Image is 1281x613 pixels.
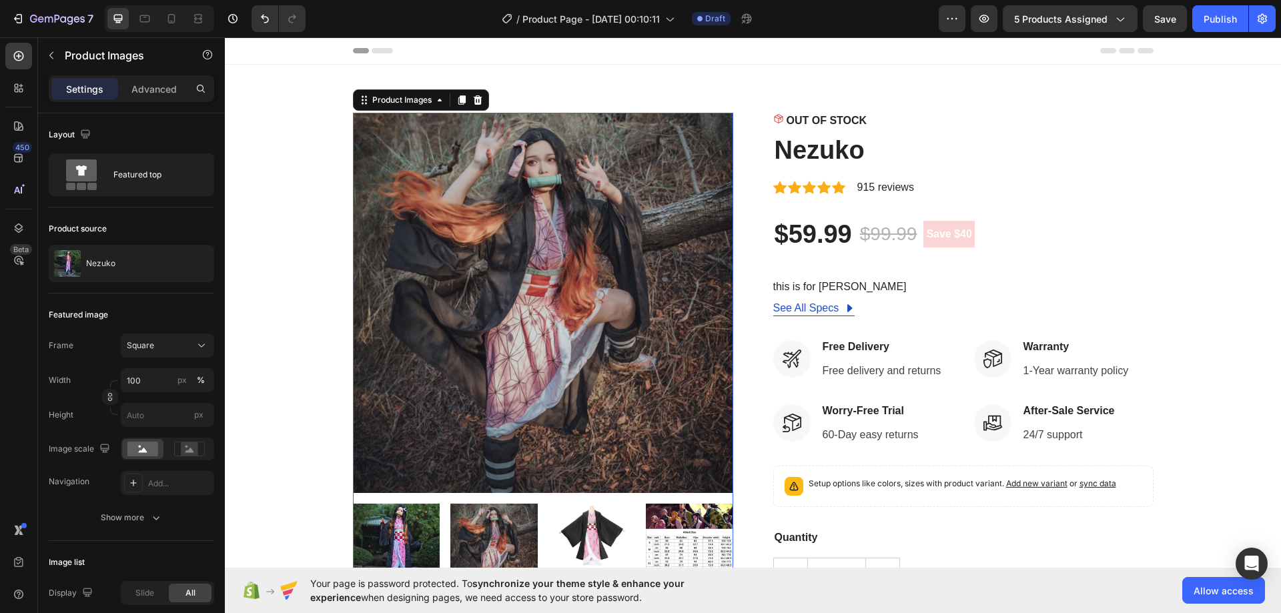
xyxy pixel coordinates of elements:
[598,366,694,382] p: Worry-Free Trial
[49,309,108,321] div: Featured image
[598,390,694,406] p: 60-Day easy returns
[582,521,641,553] input: quantity
[49,556,85,568] div: Image list
[1154,13,1176,25] span: Save
[522,12,660,26] span: Product Page - [DATE] 00:10:11
[49,440,113,458] div: Image scale
[549,521,582,553] button: decrement
[174,372,190,388] button: %
[66,82,103,96] p: Settings
[598,326,717,342] p: Free delivery and returns
[131,82,177,96] p: Advanced
[1143,5,1187,32] button: Save
[135,587,154,599] span: Slide
[121,403,214,427] input: px
[87,11,93,27] p: 7
[13,142,32,153] div: 450
[252,5,306,32] div: Undo/Redo
[310,578,685,603] span: synchronize your theme style & enhance your experience
[49,374,71,386] label: Width
[548,181,628,214] div: $59.99
[121,334,214,358] button: Square
[310,576,737,604] span: Your page is password protected. To when designing pages, we need access to your store password.
[1204,12,1237,26] div: Publish
[101,511,163,524] div: Show more
[516,12,520,26] span: /
[705,13,725,25] span: Draft
[1182,577,1265,604] button: Allow access
[799,390,890,406] p: 24/7 support
[193,372,209,388] button: px
[855,441,891,451] span: sync data
[49,506,214,530] button: Show more
[799,366,890,382] p: After-Sale Service
[632,142,689,158] p: 915 reviews
[10,244,32,255] div: Beta
[86,259,115,268] p: Nezuko
[49,126,93,144] div: Layout
[5,5,99,32] button: 7
[598,301,717,318] p: Free Delivery
[548,491,929,510] div: Quantity
[641,521,675,553] button: increment
[113,159,195,190] div: Featured top
[148,478,211,490] div: Add...
[197,374,205,386] div: %
[699,183,750,210] pre: Save $40
[49,584,95,602] div: Display
[548,263,630,279] a: See All Specs
[562,75,643,91] p: OUT OF STOCK
[127,340,154,352] span: Square
[548,243,682,255] p: this is for [PERSON_NAME]
[225,37,1281,568] iframe: Design area
[799,326,904,342] p: 1-Year warranty policy
[781,441,843,451] span: Add new variant
[49,340,73,352] label: Frame
[49,476,89,488] div: Navigation
[194,410,203,420] span: px
[185,587,195,599] span: All
[1192,5,1248,32] button: Publish
[1194,584,1254,598] span: Allow access
[1014,12,1108,26] span: 5 products assigned
[65,47,178,63] p: Product Images
[121,368,214,392] input: px%
[177,374,187,386] div: px
[548,263,614,279] div: See All Specs
[843,441,891,451] span: or
[584,440,891,453] p: Setup options like colors, sizes with product variant.
[799,301,904,318] p: Warranty
[1236,548,1268,580] div: Open Intercom Messenger
[49,223,107,235] div: Product source
[54,250,81,277] img: product feature img
[548,97,929,130] h2: Nezuko
[49,409,73,421] label: Height
[634,181,694,212] div: $99.99
[1003,5,1138,32] button: 5 products assigned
